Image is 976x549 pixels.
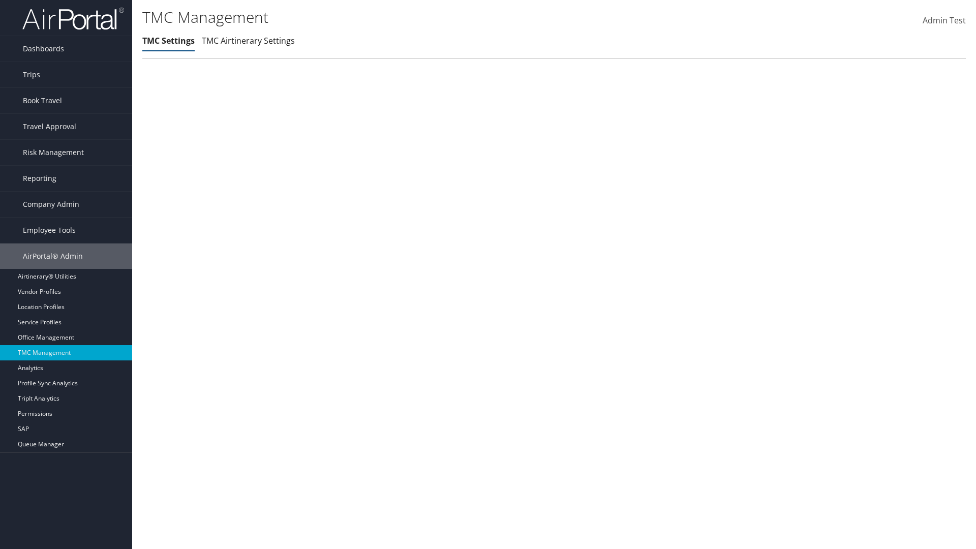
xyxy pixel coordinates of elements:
[23,243,83,269] span: AirPortal® Admin
[22,7,124,30] img: airportal-logo.png
[23,88,62,113] span: Book Travel
[923,15,966,26] span: Admin Test
[23,114,76,139] span: Travel Approval
[23,218,76,243] span: Employee Tools
[202,35,295,46] a: TMC Airtinerary Settings
[23,140,84,165] span: Risk Management
[142,7,691,28] h1: TMC Management
[23,62,40,87] span: Trips
[923,5,966,37] a: Admin Test
[23,36,64,62] span: Dashboards
[23,166,56,191] span: Reporting
[142,35,195,46] a: TMC Settings
[23,192,79,217] span: Company Admin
